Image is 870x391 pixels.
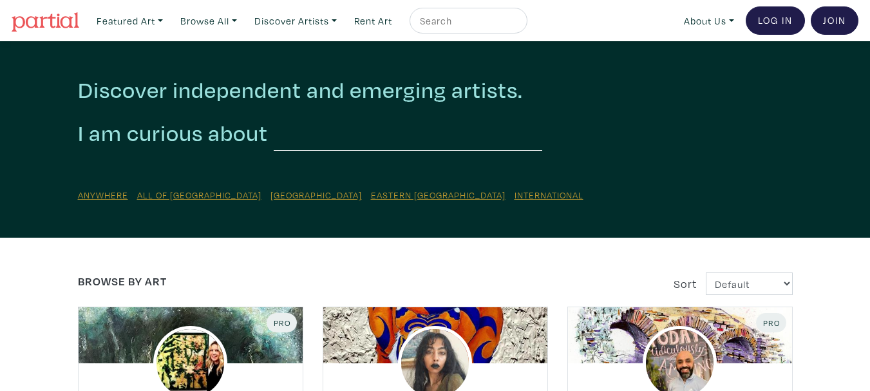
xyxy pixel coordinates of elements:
a: Browse by Art [78,274,167,289]
input: Search [419,13,515,29]
a: Anywhere [78,189,128,201]
a: Log In [746,6,805,35]
span: Pro [762,318,780,328]
a: [GEOGRAPHIC_DATA] [270,189,362,201]
h2: Discover independent and emerging artists. [78,76,793,104]
h2: I am curious about [78,119,268,148]
a: Featured Art [91,8,169,34]
a: Browse All [175,8,243,34]
a: Eastern [GEOGRAPHIC_DATA] [371,189,506,201]
a: International [515,189,583,201]
span: Pro [272,318,291,328]
a: All of [GEOGRAPHIC_DATA] [137,189,261,201]
a: Rent Art [348,8,398,34]
a: Join [811,6,858,35]
a: About Us [678,8,740,34]
span: Sort [674,276,697,291]
a: Discover Artists [249,8,343,34]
